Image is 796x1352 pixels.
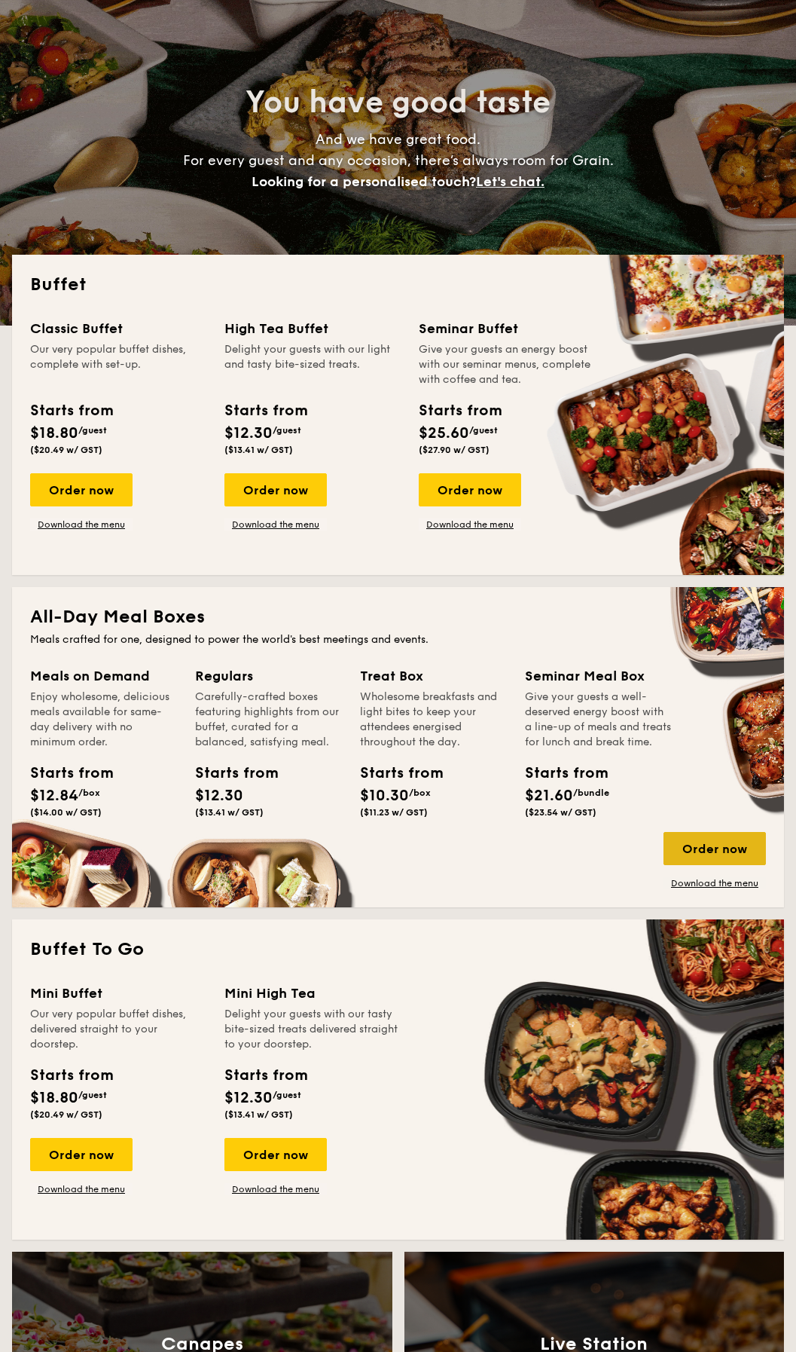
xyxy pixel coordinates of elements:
[78,788,100,798] span: /box
[224,342,401,387] div: Delight your guests with our light and tasty bite-sized treats.
[30,399,112,422] div: Starts from
[78,425,107,436] span: /guest
[78,1090,107,1100] span: /guest
[360,665,507,687] div: Treat Box
[30,342,206,387] div: Our very popular buffet dishes, complete with set-up.
[224,1109,293,1120] span: ($13.41 w/ GST)
[30,1064,112,1087] div: Starts from
[195,690,342,750] div: Carefully-crafted boxes featuring highlights from our buffet, curated for a balanced, satisfying ...
[183,131,614,190] span: And we have great food. For every guest and any occasion, there’s always room for Grain.
[224,1138,327,1171] div: Order now
[573,788,609,798] span: /bundle
[224,424,273,442] span: $12.30
[195,787,243,805] span: $12.30
[195,665,342,687] div: Regulars
[476,173,544,190] span: Let's chat.
[30,665,177,687] div: Meals on Demand
[30,787,78,805] span: $12.84
[419,424,469,442] span: $25.60
[224,1007,401,1052] div: Delight your guests with our tasty bite-sized treats delivered straight to your doorstep.
[30,938,766,962] h2: Buffet To Go
[224,518,327,531] a: Download the menu
[525,787,573,805] span: $21.60
[30,690,177,750] div: Enjoy wholesome, delicious meals available for same-day delivery with no minimum order.
[360,762,428,785] div: Starts from
[419,399,501,422] div: Starts from
[525,690,672,750] div: Give your guests a well-deserved energy boost with a line-up of meals and treats for lunch and br...
[195,762,263,785] div: Starts from
[30,473,133,506] div: Order now
[360,787,409,805] span: $10.30
[30,1089,78,1107] span: $18.80
[30,762,98,785] div: Starts from
[525,762,593,785] div: Starts from
[30,424,78,442] span: $18.80
[252,173,476,190] span: Looking for a personalised touch?
[273,425,301,436] span: /guest
[30,445,102,455] span: ($20.49 w/ GST)
[30,807,102,818] span: ($14.00 w/ GST)
[224,1064,307,1087] div: Starts from
[30,1109,102,1120] span: ($20.49 w/ GST)
[30,1138,133,1171] div: Order now
[419,342,595,387] div: Give your guests an energy boost with our seminar menus, complete with coffee and tea.
[224,445,293,455] span: ($13.41 w/ GST)
[273,1090,301,1100] span: /guest
[663,832,766,865] div: Order now
[195,807,264,818] span: ($13.41 w/ GST)
[360,807,428,818] span: ($11.23 w/ GST)
[30,273,766,297] h2: Buffet
[224,1183,327,1195] a: Download the menu
[224,318,401,339] div: High Tea Buffet
[30,632,766,647] div: Meals crafted for one, designed to power the world's best meetings and events.
[30,605,766,629] h2: All-Day Meal Boxes
[30,1007,206,1052] div: Our very popular buffet dishes, delivered straight to your doorstep.
[419,318,595,339] div: Seminar Buffet
[246,84,550,121] span: You have good taste
[224,1089,273,1107] span: $12.30
[525,807,596,818] span: ($23.54 w/ GST)
[224,473,327,506] div: Order now
[30,1183,133,1195] a: Download the menu
[469,425,498,436] span: /guest
[525,665,672,687] div: Seminar Meal Box
[30,318,206,339] div: Classic Buffet
[663,877,766,889] a: Download the menu
[419,445,489,455] span: ($27.90 w/ GST)
[224,399,307,422] div: Starts from
[419,518,521,531] a: Download the menu
[360,690,507,750] div: Wholesome breakfasts and light bites to keep your attendees energised throughout the day.
[224,983,401,1004] div: Mini High Tea
[409,788,431,798] span: /box
[419,473,521,506] div: Order now
[30,518,133,531] a: Download the menu
[30,983,206,1004] div: Mini Buffet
